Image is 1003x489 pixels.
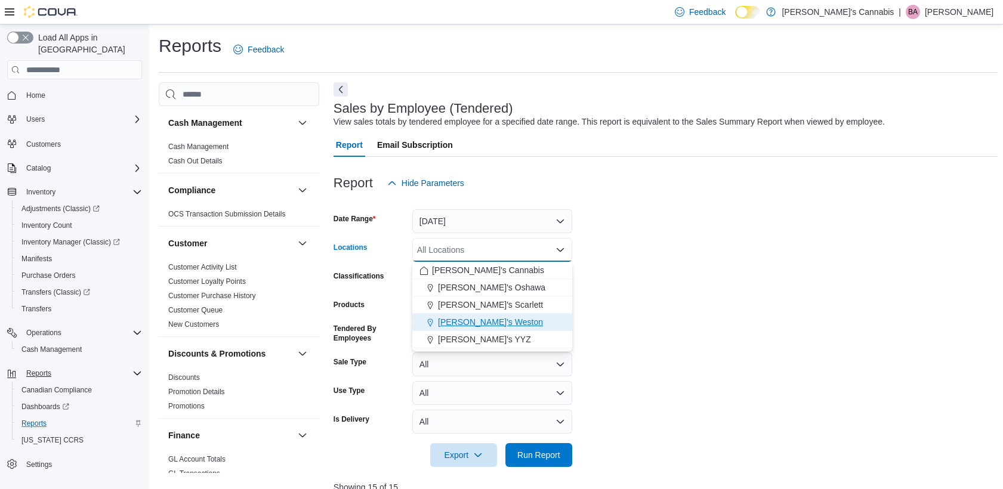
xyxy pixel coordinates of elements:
h3: Finance [168,429,200,441]
label: Use Type [334,386,365,395]
button: Finance [168,429,293,441]
button: All [412,381,572,405]
button: Purchase Orders [12,267,147,284]
a: OCS Transaction Submission Details [168,210,286,218]
div: Brandon Arrigo [906,5,920,19]
span: Customer Activity List [168,262,237,272]
button: Cash Management [168,117,293,129]
div: Customer [159,260,319,336]
span: Manifests [17,252,142,266]
button: Reports [2,365,147,382]
span: Cash Management [17,342,142,357]
span: Operations [26,328,61,338]
span: Reports [26,369,51,378]
button: Catalog [2,160,147,177]
a: Customer Queue [168,306,223,314]
a: [US_STATE] CCRS [17,433,88,447]
span: [US_STATE] CCRS [21,435,84,445]
div: Cash Management [159,140,319,173]
a: Manifests [17,252,57,266]
label: Locations [334,243,368,252]
a: Dashboards [17,400,74,414]
span: Transfers [21,304,51,314]
span: Operations [21,326,142,340]
label: Classifications [334,271,384,281]
a: Customers [21,137,66,151]
p: | [899,5,901,19]
span: Inventory Count [21,221,72,230]
a: Cash Management [168,143,229,151]
span: Washington CCRS [17,433,142,447]
div: Discounts & Promotions [159,370,319,418]
button: Close list of options [555,245,565,255]
span: Inventory Manager (Classic) [17,235,142,249]
button: Transfers [12,301,147,317]
h3: Sales by Employee (Tendered) [334,101,513,116]
button: Compliance [295,183,310,197]
span: Purchase Orders [17,268,142,283]
a: Settings [21,457,57,472]
span: GL Account Totals [168,454,226,464]
button: Users [2,111,147,128]
label: Tendered By Employees [334,324,408,343]
span: Customer Loyalty Points [168,277,246,286]
label: Products [334,300,365,310]
span: Reports [21,419,47,428]
a: Customer Activity List [168,263,237,271]
span: Canadian Compliance [21,385,92,395]
label: Date Range [334,214,376,224]
span: Email Subscription [377,133,453,157]
a: Adjustments (Classic) [12,200,147,217]
button: Users [21,112,50,126]
p: [PERSON_NAME] [925,5,993,19]
h3: Report [334,176,373,190]
span: [PERSON_NAME]'s Weston [438,316,543,328]
button: Customers [2,135,147,152]
span: [PERSON_NAME]'s Oshawa [438,281,545,293]
span: Cash Out Details [168,156,223,166]
a: Dashboards [12,398,147,415]
a: Inventory Count [17,218,77,233]
img: Cova [24,6,78,18]
button: Customer [168,237,293,249]
button: Reports [21,366,56,380]
span: Users [21,112,142,126]
button: Canadian Compliance [12,382,147,398]
span: Customer Purchase History [168,291,256,301]
button: All [412,352,572,376]
button: Cash Management [12,341,147,358]
span: [PERSON_NAME]'s Cannabis [432,264,544,276]
span: Inventory Manager (Classic) [21,237,120,247]
a: Inventory Manager (Classic) [12,234,147,250]
span: Users [26,114,45,124]
span: Promotion Details [168,387,225,397]
span: Adjustments (Classic) [17,202,142,216]
span: Export [437,443,490,467]
span: Settings [26,460,52,469]
button: Inventory [2,184,147,200]
a: Reports [17,416,51,431]
div: View sales totals by tendered employee for a specified date range. This report is equivalent to t... [334,116,885,128]
button: Run Report [505,443,572,467]
button: [PERSON_NAME]'s Cannabis [412,262,572,279]
button: Operations [21,326,66,340]
span: Feedback [248,44,284,55]
div: Compliance [159,207,319,226]
button: Discounts & Promotions [295,346,310,361]
span: Transfers [17,302,142,316]
span: Cash Management [168,142,229,151]
span: Adjustments (Classic) [21,204,100,213]
h3: Customer [168,237,207,249]
button: Manifests [12,250,147,267]
button: All [412,410,572,434]
button: Compliance [168,184,293,196]
span: Hide Parameters [402,177,464,189]
a: GL Transactions [168,469,220,478]
label: Sale Type [334,357,366,367]
span: Manifests [21,254,52,264]
button: Hide Parameters [382,171,469,195]
a: Home [21,88,50,103]
span: Catalog [21,161,142,175]
span: Inventory [21,185,142,199]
